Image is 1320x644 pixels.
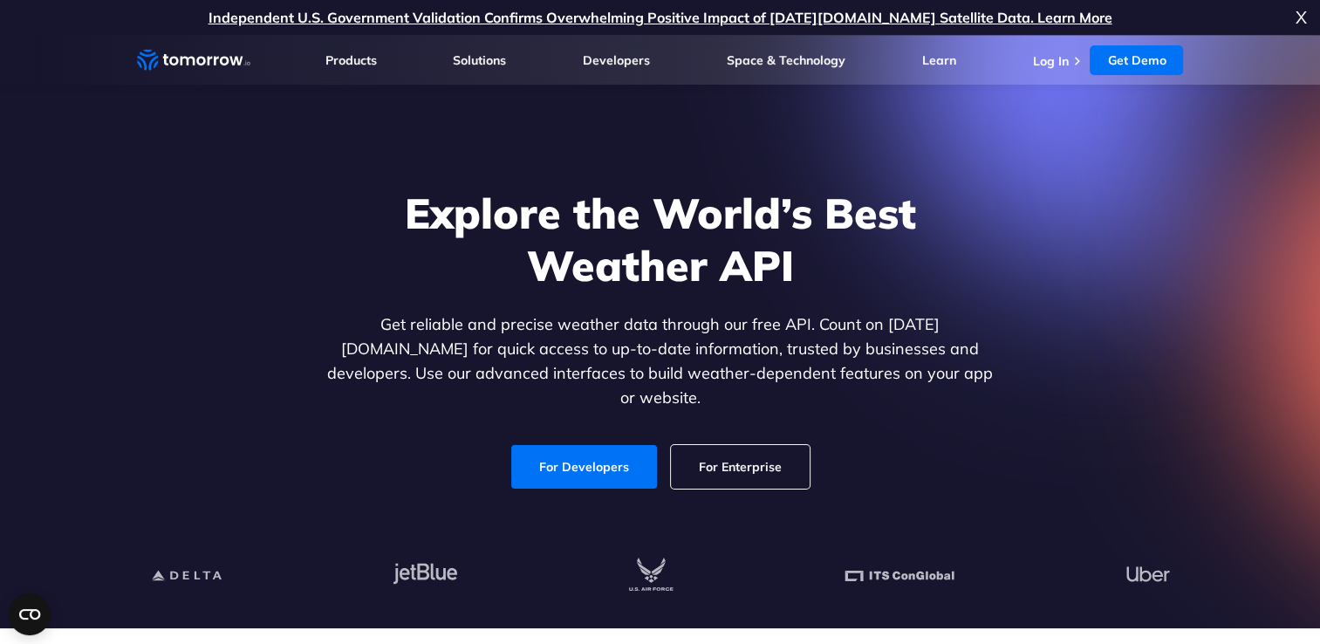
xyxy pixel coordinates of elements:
[727,52,845,68] a: Space & Technology
[209,9,1112,26] a: Independent U.S. Government Validation Confirms Overwhelming Positive Impact of [DATE][DOMAIN_NAM...
[453,52,506,68] a: Solutions
[1032,53,1068,69] a: Log In
[583,52,650,68] a: Developers
[324,312,997,410] p: Get reliable and precise weather data through our free API. Count on [DATE][DOMAIN_NAME] for quic...
[671,445,810,489] a: For Enterprise
[9,593,51,635] button: Open CMP widget
[325,52,377,68] a: Products
[922,52,956,68] a: Learn
[511,445,657,489] a: For Developers
[324,187,997,291] h1: Explore the World’s Best Weather API
[1090,45,1183,75] a: Get Demo
[137,47,250,73] a: Home link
